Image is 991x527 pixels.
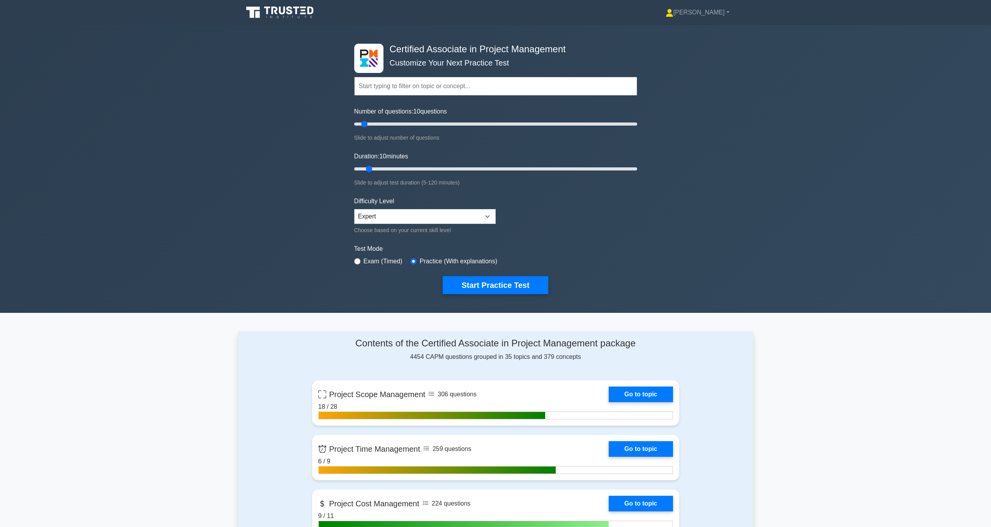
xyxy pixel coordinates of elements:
div: Choose based on your current skill level [354,225,496,235]
div: Slide to adjust test duration (5-120 minutes) [354,178,637,187]
div: 4454 CAPM questions grouped in 35 topics and 379 concepts [312,338,679,362]
label: Exam (Timed) [364,257,403,266]
span: 10 [413,108,420,115]
label: Number of questions: questions [354,107,447,116]
label: Duration: minutes [354,152,408,161]
a: [PERSON_NAME] [647,5,748,20]
a: Go to topic [609,441,673,457]
label: Test Mode [354,244,637,254]
span: 10 [379,153,386,160]
h4: Contents of the Certified Associate in Project Management package [312,338,679,349]
a: Go to topic [609,387,673,402]
label: Difficulty Level [354,197,394,206]
a: Go to topic [609,496,673,511]
label: Practice (With explanations) [420,257,497,266]
button: Start Practice Test [443,276,548,294]
h4: Certified Associate in Project Management [387,44,599,55]
div: Slide to adjust number of questions [354,133,637,142]
input: Start typing to filter on topic or concept... [354,77,637,96]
